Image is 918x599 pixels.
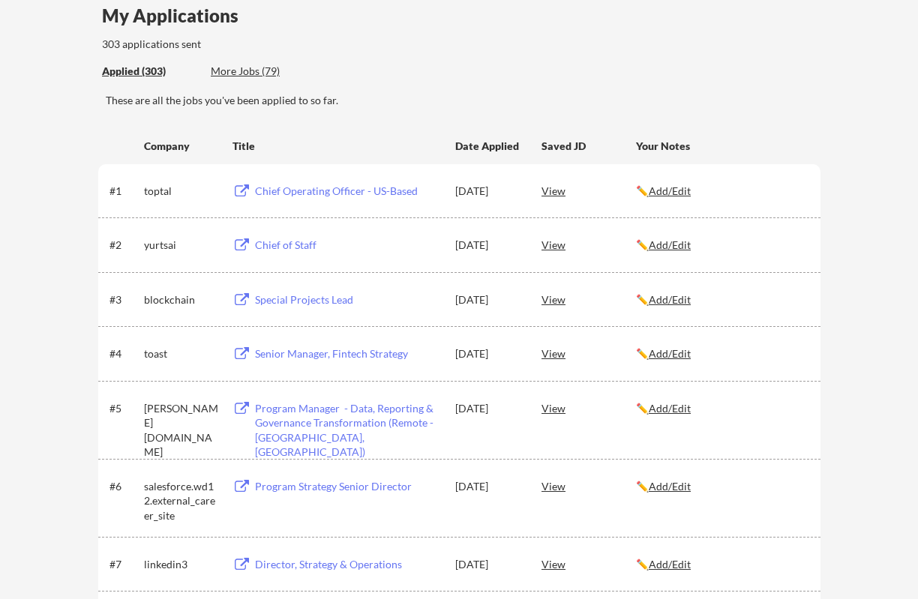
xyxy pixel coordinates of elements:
div: [DATE] [455,292,521,307]
div: Saved JD [541,132,636,159]
u: Add/Edit [649,480,691,493]
div: ✏️ [636,292,807,307]
div: #3 [109,292,139,307]
div: View [541,550,636,577]
div: View [541,231,636,258]
div: salesforce.wd12.external_career_site [144,479,219,523]
div: [DATE] [455,401,521,416]
u: Add/Edit [649,293,691,306]
div: #4 [109,346,139,361]
div: #7 [109,557,139,572]
div: ✏️ [636,238,807,253]
div: View [541,340,636,367]
div: More Jobs (79) [211,64,321,79]
div: Your Notes [636,139,807,154]
div: Chief Operating Officer - US-Based [255,184,441,199]
div: Program Manager - Data, Reporting & Governance Transformation (Remote - [GEOGRAPHIC_DATA], [GEOGR... [255,401,441,460]
div: #1 [109,184,139,199]
div: ✏️ [636,479,807,494]
div: [DATE] [455,238,521,253]
div: Special Projects Lead [255,292,441,307]
div: Company [144,139,219,154]
div: ✏️ [636,401,807,416]
u: Add/Edit [649,347,691,360]
div: Date Applied [455,139,521,154]
div: #5 [109,401,139,416]
u: Add/Edit [649,184,691,197]
div: #6 [109,479,139,494]
div: ✏️ [636,557,807,572]
div: Title [232,139,441,154]
u: Add/Edit [649,238,691,251]
div: Senior Manager, Fintech Strategy [255,346,441,361]
div: yurtsai [144,238,219,253]
div: [PERSON_NAME][DOMAIN_NAME] [144,401,219,460]
div: View [541,177,636,204]
div: Program Strategy Senior Director [255,479,441,494]
div: [DATE] [455,346,521,361]
div: [DATE] [455,557,521,572]
div: toptal [144,184,219,199]
u: Add/Edit [649,402,691,415]
div: View [541,472,636,499]
u: Add/Edit [649,558,691,571]
div: My Applications [102,7,250,25]
div: Chief of Staff [255,238,441,253]
div: View [541,394,636,421]
div: ✏️ [636,346,807,361]
div: toast [144,346,219,361]
div: linkedin3 [144,557,219,572]
div: [DATE] [455,479,521,494]
div: Director, Strategy & Operations [255,557,441,572]
div: #2 [109,238,139,253]
div: Applied (303) [102,64,199,79]
div: These are all the jobs you've been applied to so far. [106,93,820,108]
div: These are job applications we think you'd be a good fit for, but couldn't apply you to automatica... [211,64,321,79]
div: 303 applications sent [102,37,392,52]
div: These are all the jobs you've been applied to so far. [102,64,199,79]
div: View [541,286,636,313]
div: [DATE] [455,184,521,199]
div: blockchain [144,292,219,307]
div: ✏️ [636,184,807,199]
